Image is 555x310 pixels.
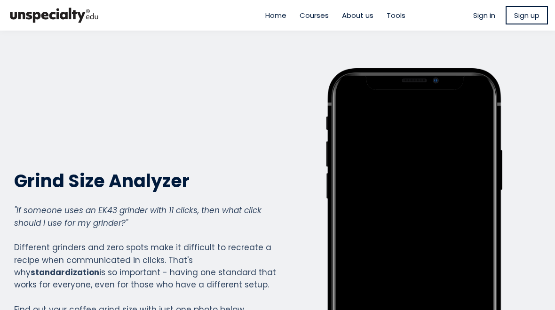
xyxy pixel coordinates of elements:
[300,10,329,21] a: Courses
[342,10,373,21] a: About us
[265,10,286,21] a: Home
[387,10,405,21] a: Tools
[14,205,262,228] em: "If someone uses an EK43 grinder with 11 clicks, then what click should I use for my grinder?"
[31,267,99,278] strong: standardization
[14,169,277,192] h2: Grind Size Analyzer
[514,10,539,21] span: Sign up
[7,4,101,27] img: bc390a18feecddb333977e298b3a00a1.png
[506,6,548,24] a: Sign up
[473,10,495,21] a: Sign in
